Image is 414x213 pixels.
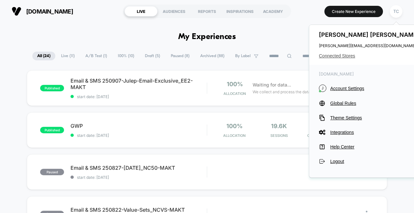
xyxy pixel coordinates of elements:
div: AUDIENCES [158,6,191,16]
span: All ( 24 ) [32,52,55,60]
div: TC [390,5,402,18]
span: paused [40,169,64,175]
span: Allocation [223,133,245,138]
span: Live ( 11 ) [56,52,80,60]
i: J [319,85,326,92]
span: By Label [235,54,251,58]
span: Allocation [223,91,246,96]
span: Email & SMS 250827-[DATE]_NC50-MAKT [71,165,207,171]
span: Archived ( 88 ) [195,52,229,60]
span: Draft ( 5 ) [140,52,165,60]
span: 100% [227,81,243,87]
span: 19.6k [271,123,287,129]
img: Visually logo [12,6,21,16]
button: TC [388,5,404,18]
span: 100% ( 10 ) [113,52,139,60]
button: [DOMAIN_NAME] [10,6,75,16]
span: CONVERSION RATE [303,133,344,138]
span: A/B Test ( 1 ) [81,52,112,60]
span: start date: [DATE] [71,133,207,138]
div: ACADEMY [256,6,289,16]
span: published [40,85,64,91]
span: Paused ( 8 ) [166,52,194,60]
div: LIVE [125,6,158,16]
span: start date: [DATE] [71,175,207,180]
span: Email & SMS 250822-Value-Sets_NCVS-MAKT [71,207,207,213]
span: GWP [71,123,207,129]
span: 100% [226,123,243,129]
span: [DOMAIN_NAME] [26,8,73,15]
span: published [40,127,64,133]
button: Create New Experience [324,6,383,17]
span: start date: [DATE] [71,94,207,99]
span: We collect and process the data for you [253,89,324,95]
span: Waiting for data... [253,81,291,88]
div: REPORTS [191,6,223,16]
div: INSPIRATIONS [223,6,256,16]
h1: My Experiences [178,32,236,42]
span: Sessions [258,133,300,138]
span: Email & SMS 250907-Julep-Email-Exclusive_EE2-MAKT [71,77,207,90]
